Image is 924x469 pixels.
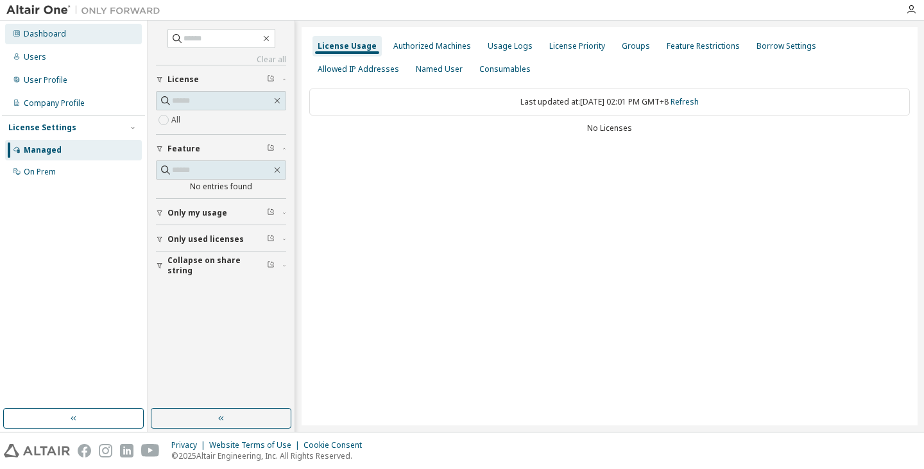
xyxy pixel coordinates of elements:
[24,145,62,155] div: Managed
[24,52,46,62] div: Users
[167,208,227,218] span: Only my usage
[309,89,910,115] div: Last updated at: [DATE] 02:01 PM GMT+8
[99,444,112,457] img: instagram.svg
[479,64,531,74] div: Consumables
[393,41,471,51] div: Authorized Machines
[671,96,699,107] a: Refresh
[4,444,70,457] img: altair_logo.svg
[156,65,286,94] button: License
[209,440,304,450] div: Website Terms of Use
[622,41,650,51] div: Groups
[24,98,85,108] div: Company Profile
[78,444,91,457] img: facebook.svg
[171,112,183,128] label: All
[171,440,209,450] div: Privacy
[24,75,67,85] div: User Profile
[156,225,286,253] button: Only used licenses
[6,4,167,17] img: Altair One
[8,123,76,133] div: License Settings
[156,135,286,163] button: Feature
[318,64,399,74] div: Allowed IP Addresses
[141,444,160,457] img: youtube.svg
[267,74,275,85] span: Clear filter
[757,41,816,51] div: Borrow Settings
[24,167,56,177] div: On Prem
[267,208,275,218] span: Clear filter
[167,234,244,244] span: Only used licenses
[156,55,286,65] a: Clear all
[309,123,910,133] div: No Licenses
[667,41,740,51] div: Feature Restrictions
[167,144,200,154] span: Feature
[24,29,66,39] div: Dashboard
[267,260,275,271] span: Clear filter
[267,234,275,244] span: Clear filter
[488,41,533,51] div: Usage Logs
[167,74,199,85] span: License
[171,450,370,461] p: © 2025 Altair Engineering, Inc. All Rights Reserved.
[318,41,377,51] div: License Usage
[156,252,286,280] button: Collapse on share string
[267,144,275,154] span: Clear filter
[156,182,286,192] div: No entries found
[156,199,286,227] button: Only my usage
[120,444,133,457] img: linkedin.svg
[304,440,370,450] div: Cookie Consent
[549,41,605,51] div: License Priority
[416,64,463,74] div: Named User
[167,255,267,276] span: Collapse on share string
